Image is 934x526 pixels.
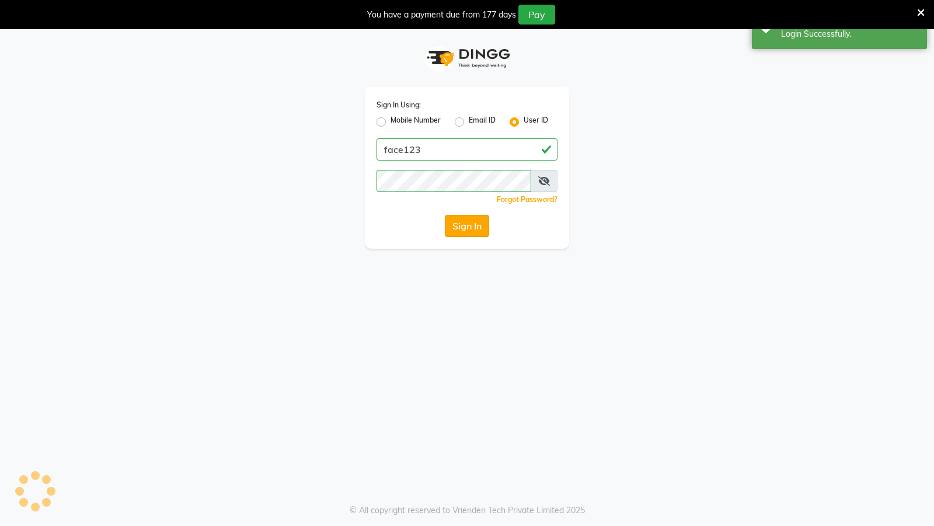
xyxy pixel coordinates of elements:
label: Email ID [469,115,496,129]
label: Mobile Number [391,115,441,129]
img: logo1.svg [420,41,514,75]
div: Login Successfully. [781,28,918,40]
label: User ID [524,115,548,129]
input: Username [377,170,531,192]
a: Forgot Password? [497,195,557,204]
button: Sign In [445,215,489,237]
input: Username [377,138,557,161]
div: You have a payment due from 177 days [367,9,516,21]
button: Pay [518,5,555,25]
label: Sign In Using: [377,100,421,110]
